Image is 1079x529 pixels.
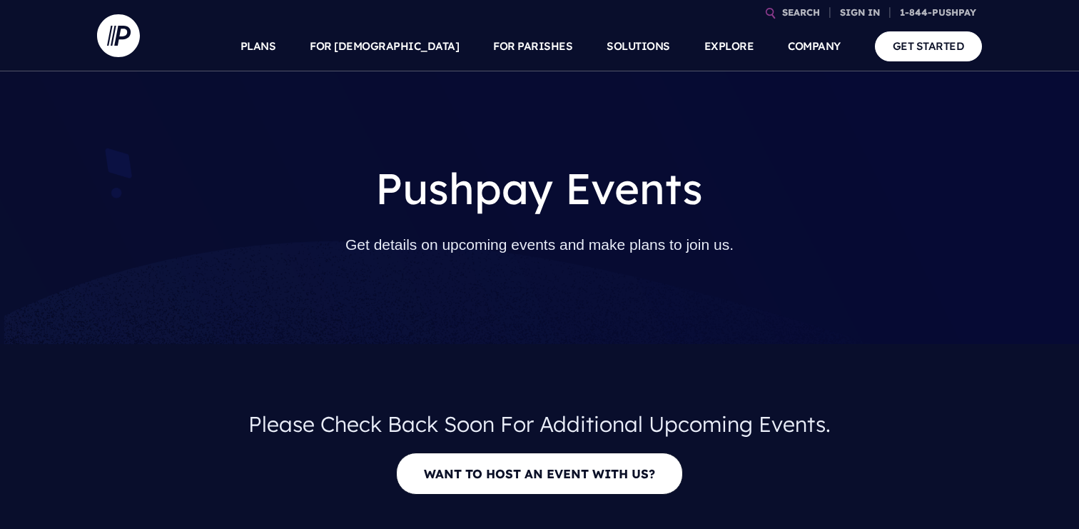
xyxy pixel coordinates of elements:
[293,151,786,226] h1: Pushpay Events
[788,21,841,71] a: COMPANY
[607,21,670,71] a: SOLUTIONS
[108,401,971,447] h4: Please Check Back Soon For Additional Upcoming Events.
[310,21,459,71] a: FOR [DEMOGRAPHIC_DATA]
[875,31,983,61] a: GET STARTED
[704,21,754,71] a: EXPLORE
[493,21,572,71] a: FOR PARISHES
[396,453,683,495] a: Want to host an event with us?
[293,226,786,264] p: Get details on upcoming events and make plans to join us.
[240,21,276,71] a: PLANS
